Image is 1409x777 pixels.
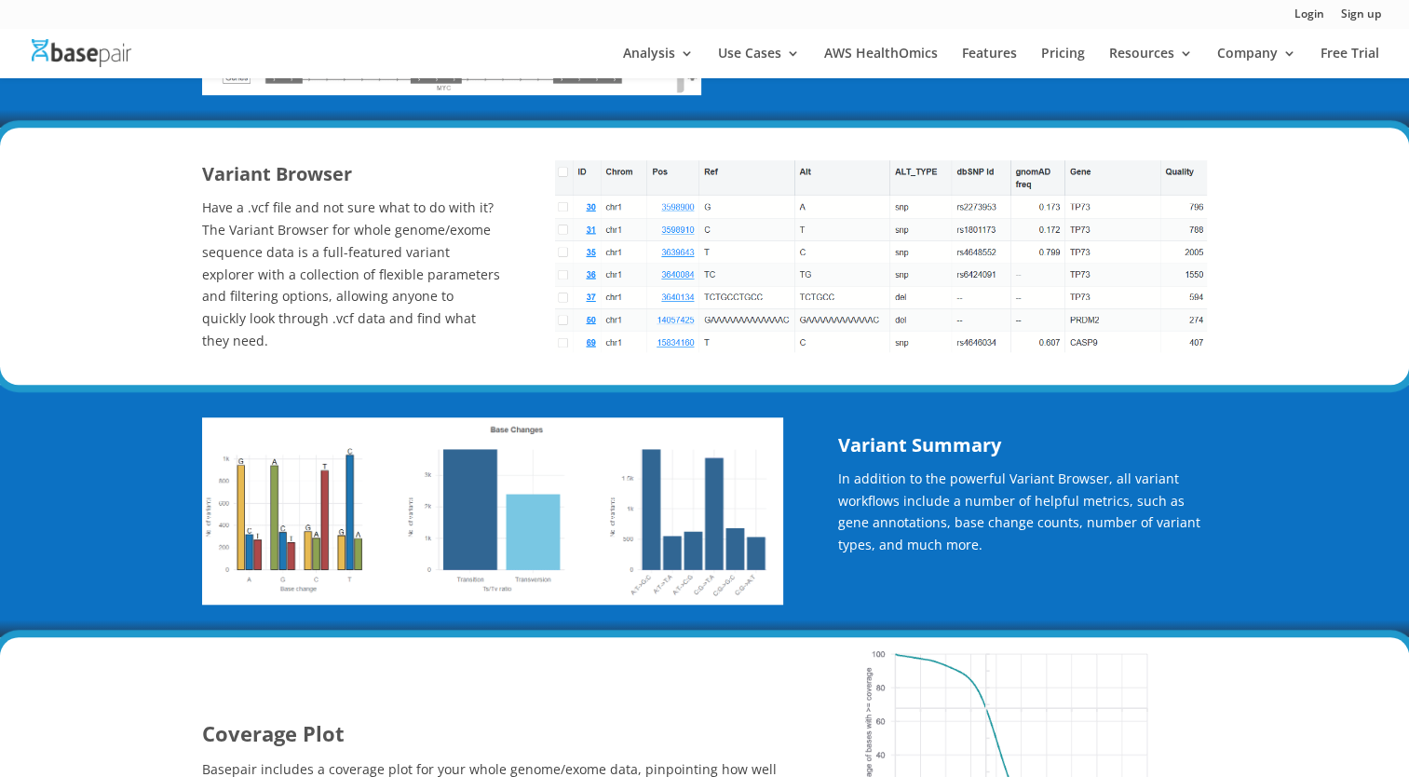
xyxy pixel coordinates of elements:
[1294,8,1324,28] a: Login
[32,39,131,66] img: Basepair
[623,47,694,78] a: Analysis
[718,47,800,78] a: Use Cases
[838,432,1001,457] strong: Variant Summary
[1109,47,1193,78] a: Resources
[1041,47,1085,78] a: Pricing
[202,719,345,747] strong: Coverage Plot
[202,198,500,349] span: Have a .vcf file and not sure what to do with it? The Variant Browser for whole genome/exome sequ...
[962,47,1017,78] a: Features
[824,47,938,78] a: AWS HealthOmics
[1217,47,1296,78] a: Company
[838,468,1207,569] p: In addition to the powerful Variant Browser, all variant workflows include a number of helpful me...
[202,161,352,186] strong: Variant Browser
[1341,8,1381,28] a: Sign up
[1316,684,1387,755] iframe: Drift Widget Chat Controller
[1321,47,1379,78] a: Free Trial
